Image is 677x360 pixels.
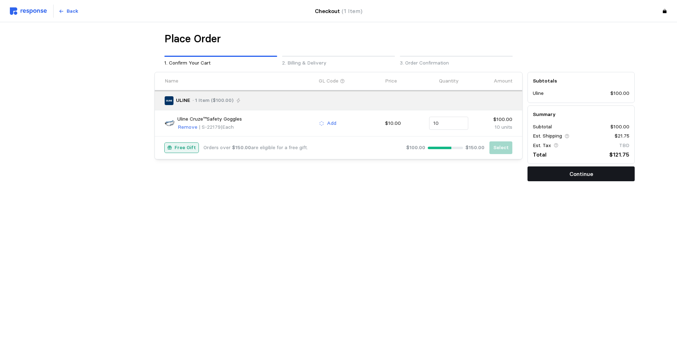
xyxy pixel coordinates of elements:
p: Est. Shipping [533,132,562,140]
p: Uline [533,90,544,97]
button: Continue [527,166,635,181]
p: $100.00 [406,144,425,152]
h5: Subtotals [533,77,629,85]
span: (1 Item) [342,8,362,14]
p: $100.00 [610,123,629,131]
p: $100.00 [610,90,629,97]
h1: Place Order [164,32,221,46]
p: $121.75 [609,150,629,159]
p: Continue [569,170,593,178]
span: | S-22179 [199,124,221,130]
h4: Checkout [315,7,362,16]
p: 1. Confirm Your Cart [164,59,277,67]
p: Price [385,77,397,85]
p: Est. Tax [533,142,551,150]
h5: Summary [533,111,629,118]
p: $21.75 [615,132,629,140]
p: GL Code [319,77,338,85]
p: Free Gift [175,144,196,152]
input: Qty [433,117,464,130]
img: S-22179 [165,118,175,128]
p: Quantity [439,77,459,85]
b: $150.00 [232,144,251,151]
p: $150.00 [465,144,484,152]
p: Orders over are eligible for a free gift. [203,144,308,152]
span: | Each [221,124,234,130]
p: Total [533,150,547,159]
p: Back [67,7,78,15]
p: Add [327,120,336,127]
p: ULINE [176,97,190,104]
p: Name [165,77,178,85]
button: Add [319,119,337,128]
p: 10 units [473,123,512,131]
p: $100.00 [473,116,512,123]
p: TBD [619,142,629,150]
button: Back [55,5,82,18]
p: $10.00 [385,120,424,127]
p: Subtotal [533,123,552,131]
p: Remove [178,123,197,131]
p: · 1 Item ($100.00) [193,97,233,104]
p: Amount [494,77,512,85]
p: 2. Billing & Delivery [282,59,395,67]
p: Uline Cruze™Safety Goggles [177,115,242,123]
p: 3. Order Confirmation [400,59,513,67]
img: svg%3e [10,7,47,15]
button: Remove [177,123,198,132]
